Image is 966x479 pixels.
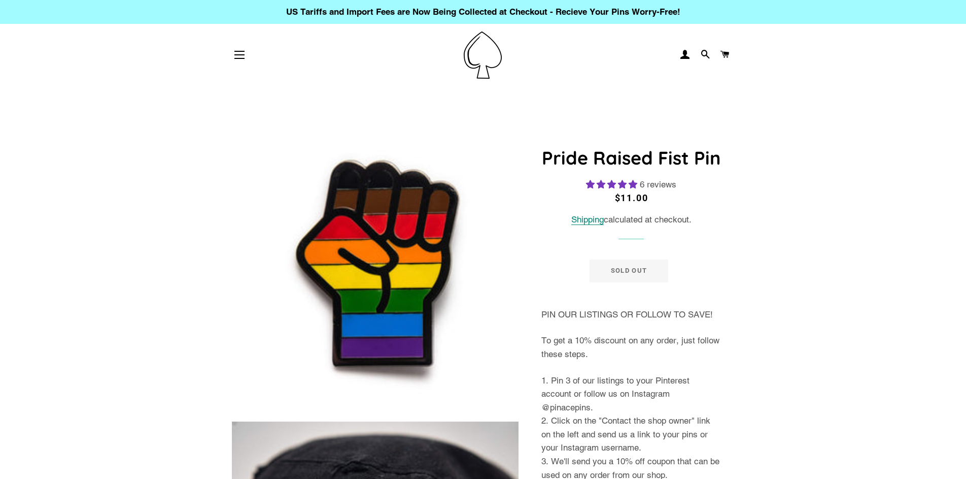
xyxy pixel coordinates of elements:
button: Sold Out [590,260,668,282]
span: 6 reviews [640,179,676,189]
img: Pin-Ace [464,31,502,79]
a: Shipping [571,214,604,225]
span: $11.00 [615,193,648,203]
p: PIN OUR LISTINGS OR FOLLOW TO SAVE! [541,308,721,322]
h1: Pride Raised Fist Pin [541,145,721,171]
div: calculated at checkout. [541,213,721,227]
span: 5.00 stars [586,179,640,189]
p: To get a 10% discount on any order, just follow these steps. [541,334,721,361]
img: Pride Raised Fist Enamel Pin Badge Resist Solidarity Power LGBTQ Gift for Her/Him - Pin Ace [232,127,519,414]
span: Sold Out [611,267,647,274]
